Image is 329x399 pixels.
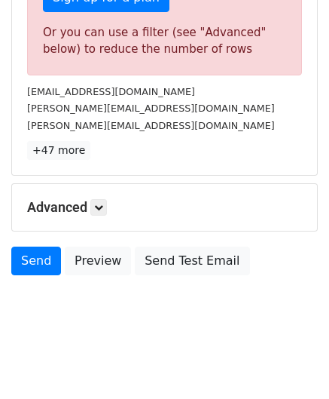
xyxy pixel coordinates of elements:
[135,247,249,275] a: Send Test Email
[11,247,61,275] a: Send
[27,141,90,160] a: +47 more
[27,86,195,97] small: [EMAIL_ADDRESS][DOMAIN_NAME]
[254,327,329,399] iframe: Chat Widget
[43,24,286,58] div: Or you can use a filter (see "Advanced" below) to reduce the number of rows
[27,120,275,131] small: [PERSON_NAME][EMAIL_ADDRESS][DOMAIN_NAME]
[65,247,131,275] a: Preview
[27,199,302,216] h5: Advanced
[27,103,275,114] small: [PERSON_NAME][EMAIL_ADDRESS][DOMAIN_NAME]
